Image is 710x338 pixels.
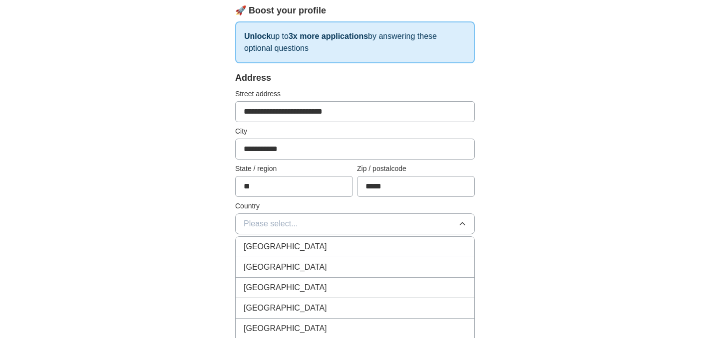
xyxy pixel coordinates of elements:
[244,32,271,40] strong: Unlock
[244,323,327,335] span: [GEOGRAPHIC_DATA]
[235,21,475,63] p: up to by answering these optional questions
[357,164,475,174] label: Zip / postalcode
[244,261,327,273] span: [GEOGRAPHIC_DATA]
[244,241,327,253] span: [GEOGRAPHIC_DATA]
[235,126,475,137] label: City
[289,32,368,40] strong: 3x more applications
[235,71,475,85] div: Address
[235,4,475,17] div: 🚀 Boost your profile
[244,302,327,314] span: [GEOGRAPHIC_DATA]
[244,218,298,230] span: Please select...
[235,164,353,174] label: State / region
[244,282,327,294] span: [GEOGRAPHIC_DATA]
[235,201,475,211] label: Country
[235,213,475,234] button: Please select...
[235,89,475,99] label: Street address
